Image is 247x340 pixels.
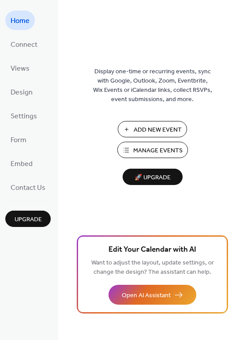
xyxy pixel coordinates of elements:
button: Upgrade [5,211,51,227]
button: 🚀 Upgrade [123,169,183,185]
a: Embed [5,154,38,173]
span: Upgrade [15,215,42,224]
span: Home [11,14,30,28]
span: Open AI Assistant [122,291,171,300]
span: Settings [11,110,37,124]
a: Design [5,82,38,102]
button: Add New Event [118,121,187,137]
span: Display one-time or recurring events, sync with Google, Outlook, Zoom, Eventbrite, Wix Events or ... [93,67,212,104]
span: Want to adjust the layout, update settings, or change the design? The assistant can help. [91,257,214,278]
a: Views [5,58,35,78]
span: Views [11,62,30,76]
span: Contact Us [11,181,45,195]
span: Form [11,133,26,147]
a: Home [5,11,35,30]
span: 🚀 Upgrade [128,172,177,184]
span: Embed [11,157,33,171]
span: Design [11,86,33,100]
button: Manage Events [117,142,188,158]
a: Form [5,130,32,149]
span: Add New Event [134,125,182,135]
span: Connect [11,38,37,52]
a: Connect [5,34,43,54]
span: Edit Your Calendar with AI [109,244,196,256]
a: Settings [5,106,42,125]
button: Open AI Assistant [109,285,196,305]
span: Manage Events [133,146,183,155]
a: Contact Us [5,178,51,197]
